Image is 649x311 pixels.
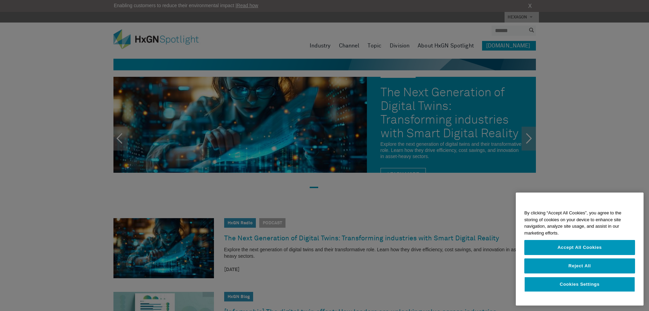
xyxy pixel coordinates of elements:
[524,277,635,292] button: Cookies Settings
[516,193,644,306] div: Privacy
[524,240,635,255] button: Accept All Cookies
[524,258,635,273] button: Reject All
[516,206,644,240] div: By clicking “Accept All Cookies”, you agree to the storing of cookies on your device to enhance s...
[516,193,644,306] div: Cookie banner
